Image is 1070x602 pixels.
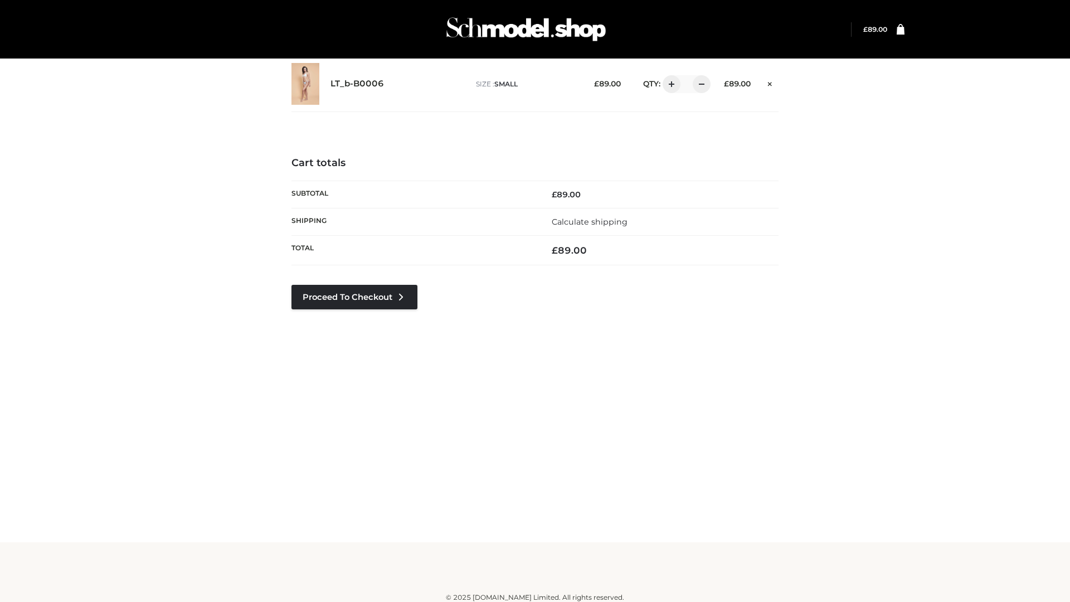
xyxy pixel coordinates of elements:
bdi: 89.00 [863,25,887,33]
span: £ [594,79,599,88]
p: size : [476,79,577,89]
span: SMALL [494,80,518,88]
bdi: 89.00 [552,190,581,200]
a: Proceed to Checkout [291,285,417,309]
a: £89.00 [863,25,887,33]
div: QTY: [632,75,707,93]
span: £ [863,25,868,33]
span: £ [552,245,558,256]
th: Total [291,236,535,265]
bdi: 89.00 [594,79,621,88]
bdi: 89.00 [724,79,751,88]
a: Calculate shipping [552,217,628,227]
a: LT_b-B0006 [330,79,384,89]
span: £ [724,79,729,88]
h4: Cart totals [291,157,779,169]
span: £ [552,190,557,200]
th: Shipping [291,208,535,235]
img: Schmodel Admin 964 [442,7,610,51]
th: Subtotal [291,181,535,208]
bdi: 89.00 [552,245,587,256]
a: Remove this item [762,75,779,90]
